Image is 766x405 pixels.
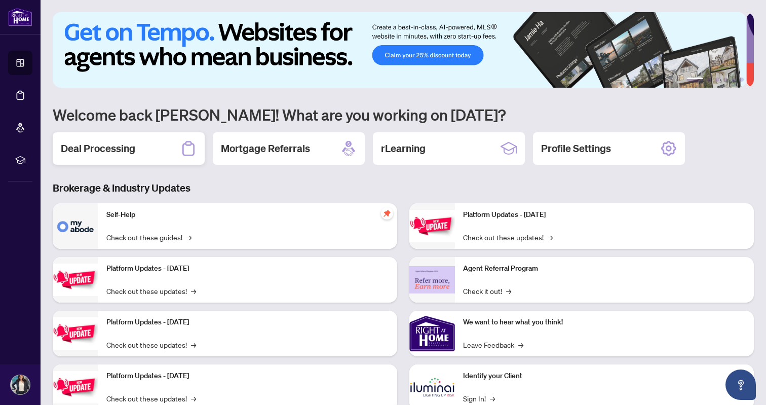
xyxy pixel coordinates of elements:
img: Agent Referral Program [409,266,455,294]
span: → [186,232,191,243]
img: Self-Help [53,203,98,249]
h2: Profile Settings [541,141,611,156]
button: 3 [715,78,719,82]
button: 2 [707,78,711,82]
img: Platform Updates - July 21, 2025 [53,317,98,349]
p: Platform Updates - [DATE] [106,263,389,274]
img: Platform Updates - June 23, 2025 [409,210,455,242]
a: Check out these updates!→ [106,393,196,404]
button: Open asap [725,370,756,400]
button: 4 [723,78,727,82]
p: Agent Referral Program [463,263,746,274]
button: 1 [687,78,703,82]
a: Sign In!→ [463,393,495,404]
span: pushpin [381,207,393,219]
img: Platform Updates - September 16, 2025 [53,264,98,296]
h2: rLearning [381,141,426,156]
span: → [490,393,495,404]
h1: Welcome back [PERSON_NAME]! What are you working on [DATE]? [53,105,754,124]
a: Leave Feedback→ [463,339,523,350]
p: Platform Updates - [DATE] [463,209,746,220]
span: → [191,339,196,350]
span: → [506,285,511,297]
span: → [548,232,553,243]
button: 5 [732,78,736,82]
h2: Mortgage Referrals [221,141,310,156]
a: Check out these updates!→ [106,339,196,350]
a: Check it out!→ [463,285,511,297]
img: We want to hear what you think! [409,311,455,356]
img: Slide 0 [53,12,746,88]
p: Platform Updates - [DATE] [106,317,389,328]
a: Check out these guides!→ [106,232,191,243]
h3: Brokerage & Industry Updates [53,181,754,195]
span: → [191,393,196,404]
img: Platform Updates - July 8, 2025 [53,371,98,403]
p: Platform Updates - [DATE] [106,371,389,382]
button: 6 [740,78,744,82]
span: → [191,285,196,297]
p: Self-Help [106,209,389,220]
img: logo [8,8,32,26]
h2: Deal Processing [61,141,135,156]
span: → [518,339,523,350]
a: Check out these updates!→ [106,285,196,297]
p: We want to hear what you think! [463,317,746,328]
img: Profile Icon [11,375,30,394]
a: Check out these updates!→ [463,232,553,243]
p: Identify your Client [463,371,746,382]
